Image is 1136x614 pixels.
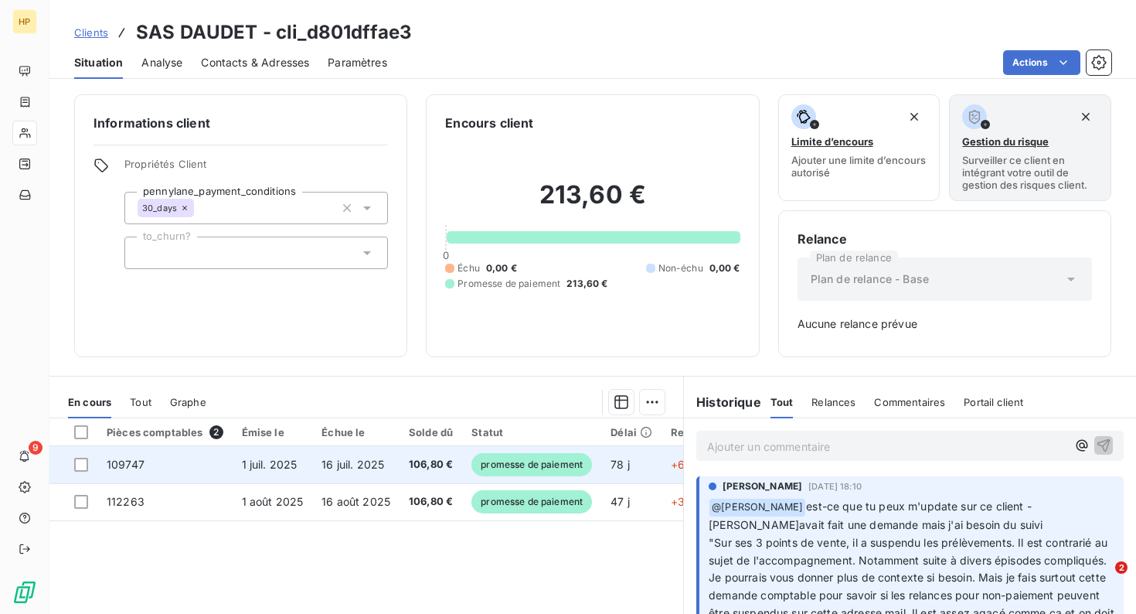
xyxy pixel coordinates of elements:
span: Limite d’encours [791,135,873,148]
span: Ajouter une limite d’encours autorisé [791,154,927,179]
h6: Informations client [94,114,388,132]
div: Solde dû [409,426,453,438]
span: @ [PERSON_NAME] [709,499,805,517]
div: Pièces comptables [107,425,223,439]
span: Clients [74,26,108,39]
span: +63 j [671,458,698,471]
span: 0,00 € [486,261,517,275]
div: Émise le [242,426,304,438]
span: Aucune relance prévue [798,316,1092,332]
span: 47 j [611,495,630,508]
span: [PERSON_NAME] [723,479,802,493]
h6: Relance [798,230,1092,248]
span: Gestion du risque [962,135,1049,148]
h6: Historique [684,393,761,411]
h3: SAS DAUDET - cli_d801dffae3 [136,19,412,46]
span: 2 [209,425,223,439]
span: promesse de paiement [471,490,592,513]
button: Gestion du risqueSurveiller ce client en intégrant votre outil de gestion des risques client. [949,94,1111,201]
span: Contacts & Adresses [201,55,309,70]
span: 0 [443,249,449,261]
h2: 213,60 € [445,179,740,226]
span: Tout [770,396,794,408]
span: Relances [811,396,855,408]
span: Tout [130,396,151,408]
span: Surveiller ce client en intégrant votre outil de gestion des risques client. [962,154,1098,191]
span: Non-échu [658,261,703,275]
span: 0,00 € [709,261,740,275]
iframe: Intercom live chat [1083,561,1121,599]
span: 9 [29,441,43,455]
span: Commentaires [874,396,945,408]
span: Paramètres [328,55,387,70]
span: Graphe [170,396,206,408]
a: Clients [74,25,108,40]
span: 106,80 € [409,457,453,472]
span: 112263 [107,495,145,508]
span: Échu [457,261,480,275]
span: Promesse de paiement [457,277,560,291]
span: 1 juil. 2025 [242,458,298,471]
span: Situation [74,55,123,70]
span: [DATE] 18:10 [808,482,862,491]
h6: Encours client [445,114,533,132]
div: Retard [671,426,720,438]
span: 16 juil. 2025 [321,458,384,471]
div: HP [12,9,37,34]
span: promesse de paiement [471,453,592,476]
span: +32 j [671,495,698,508]
div: Statut [471,426,592,438]
span: 1 août 2025 [242,495,304,508]
span: Portail client [964,396,1023,408]
div: Délai [611,426,652,438]
span: 109747 [107,458,145,471]
span: 16 août 2025 [321,495,390,508]
button: Limite d’encoursAjouter une limite d’encours autorisé [778,94,940,201]
span: 2 [1115,561,1127,574]
span: 78 j [611,458,630,471]
span: En cours [68,396,111,408]
img: Logo LeanPay [12,580,37,605]
input: Ajouter une valeur [138,246,150,260]
span: 213,60 € [566,277,607,291]
input: Ajouter une valeur [194,201,206,215]
span: Analyse [141,55,182,70]
span: 106,80 € [409,494,453,510]
span: Propriétés Client [124,158,388,179]
div: Échue le [321,426,390,438]
span: Plan de relance - Base [811,271,929,287]
span: 30_days [142,203,177,213]
button: Actions [1003,50,1080,75]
